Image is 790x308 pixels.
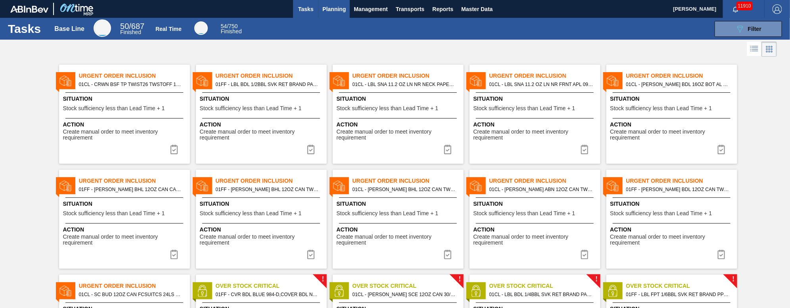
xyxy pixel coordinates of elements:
span: Action [200,226,325,234]
div: Complete task: 6963806 [165,247,184,262]
span: 01FF - CARR BDL 12OZ CAN TWNSTK 30/12 CAN-Aqueous [626,185,731,194]
span: Over Stock Critical [216,282,327,290]
span: Stock sufficiency less than Lead Time + 1 [474,210,575,216]
span: 01CL - LBL SNA 11.2 OZ LN NR FRNT APL 0923 #7 B [489,80,594,89]
div: Base Line [120,23,144,35]
span: Stock sufficiency less than Lead Time + 1 [200,210,302,216]
span: Reports [432,4,453,14]
span: Finished [120,29,141,35]
div: Base Line [94,19,111,37]
span: Create manual order to meet inventory requirement [63,234,188,246]
span: Filter [748,26,761,32]
span: Situation [474,95,598,103]
span: Create manual order to meet inventory requirement [474,234,598,246]
span: Create manual order to meet inventory requirement [610,129,735,141]
img: status [607,285,619,297]
span: Stock sufficiency less than Lead Time + 1 [474,105,575,111]
img: status [607,180,619,192]
span: Finished [221,28,242,34]
span: Action [474,121,598,129]
span: Create manual order to meet inventory requirement [200,129,325,141]
div: Real Time [155,26,182,32]
button: icon-task complete [165,142,184,157]
span: 01CL - CARR BHL 12OZ CAN TWNSTK 30/12 CAN CAN OUTDOOR PROMO [353,185,457,194]
img: status [333,285,345,297]
span: Create manual order to meet inventory requirement [200,234,325,246]
div: Complete task: 6963807 [301,247,320,262]
span: Situation [610,200,735,208]
span: 50 [120,22,129,31]
div: Complete task: 6963809 [438,247,457,262]
h1: Tasks [8,24,44,33]
img: icon-task complete [169,145,179,154]
span: Urgent Order Inclusion [79,72,190,80]
span: Management [354,4,388,14]
img: status [196,75,208,87]
span: 01CL - CARR ABN 12OZ CAN TWNSTK 30/12 CAN AQUEOUS [489,185,594,194]
span: 01FF - LBL FPT 1/6BBL SVK RET BRAND PPS #4 [626,290,731,299]
button: Notifications [723,4,748,15]
div: Base Line [54,25,84,33]
span: Create manual order to meet inventory requirement [337,129,462,141]
img: icon-task complete [443,145,453,154]
span: Situation [200,200,325,208]
span: Action [337,226,462,234]
span: Situation [337,95,462,103]
span: Situation [200,95,325,103]
span: 01CL - CRWN BSF TP TWIST26 TWSTOFF 12 OZ 26MM 70 LB [79,80,184,89]
span: Planning [322,4,346,14]
span: 01CL - SC BUD 12OZ CAN FCSUITCS 24LS HOLIDAY PROMO [79,290,184,299]
div: Card Vision [762,42,777,57]
span: / 687 [120,22,144,31]
span: Action [337,121,462,129]
span: Over Stock Critical [353,282,464,290]
span: Over Stock Critical [489,282,600,290]
span: Situation [474,200,598,208]
span: Action [200,121,325,129]
span: Urgent Order Inclusion [79,177,190,185]
span: ! [322,276,324,282]
div: Real Time [221,24,242,34]
img: status [196,180,208,192]
img: icon-task complete [306,250,316,259]
span: Stock sufficiency less than Lead Time + 1 [337,105,439,111]
img: status [333,180,345,192]
span: Stock sufficiency less than Lead Time + 1 [63,105,165,111]
span: Action [63,121,188,129]
button: icon-task complete [575,247,594,262]
span: Urgent Order Inclusion [216,177,327,185]
button: icon-task complete [575,142,594,157]
span: Urgent Order Inclusion [353,72,464,80]
span: 01CL - LBL SNA 11.2 OZ LN NR NECK PAPER 0423 #3 [353,80,457,89]
img: icon-task complete [169,250,179,259]
button: icon-task complete [165,247,184,262]
div: Complete task: 6963740 [575,142,594,157]
img: icon-task complete [717,250,726,259]
span: ! [732,276,734,282]
span: 01FF - CARR BHL 12OZ CAN TWNSTK 30/12 CAN CAN OUTDOOR PROMO [216,185,320,194]
span: Action [610,121,735,129]
div: Real Time [194,21,208,35]
span: 11910 [736,2,753,10]
span: Urgent Order Inclusion [353,177,464,185]
span: 01FF - CARR BHL 12OZ CAN CAN PK 12/12 CAN OUTDOOR [79,185,184,194]
button: icon-task complete [301,142,320,157]
button: icon-task complete [712,142,731,157]
span: / 750 [221,23,238,29]
img: Logout [773,4,782,14]
button: icon-task complete [438,247,457,262]
span: Situation [610,95,735,103]
span: 01CL - CARR BDL 16OZ BOT AL BOT 20/16 AB END LOAD CARRIER - AQUEOUS COA [626,80,731,89]
img: status [59,285,71,297]
span: Create manual order to meet inventory requirement [610,234,735,246]
span: Stock sufficiency less than Lead Time + 1 [337,210,439,216]
span: Tasks [297,4,314,14]
div: Complete task: 6963803 [712,142,731,157]
div: Complete task: 6963730 [165,142,184,157]
img: icon-task complete [717,145,726,154]
img: TNhmsLtSVTkK8tSr43FrP2fwEKptu5GPRR3wAAAABJRU5ErkJggg== [10,6,48,13]
img: status [333,75,345,87]
span: Transports [396,4,424,14]
span: Situation [63,200,188,208]
img: status [470,75,482,87]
